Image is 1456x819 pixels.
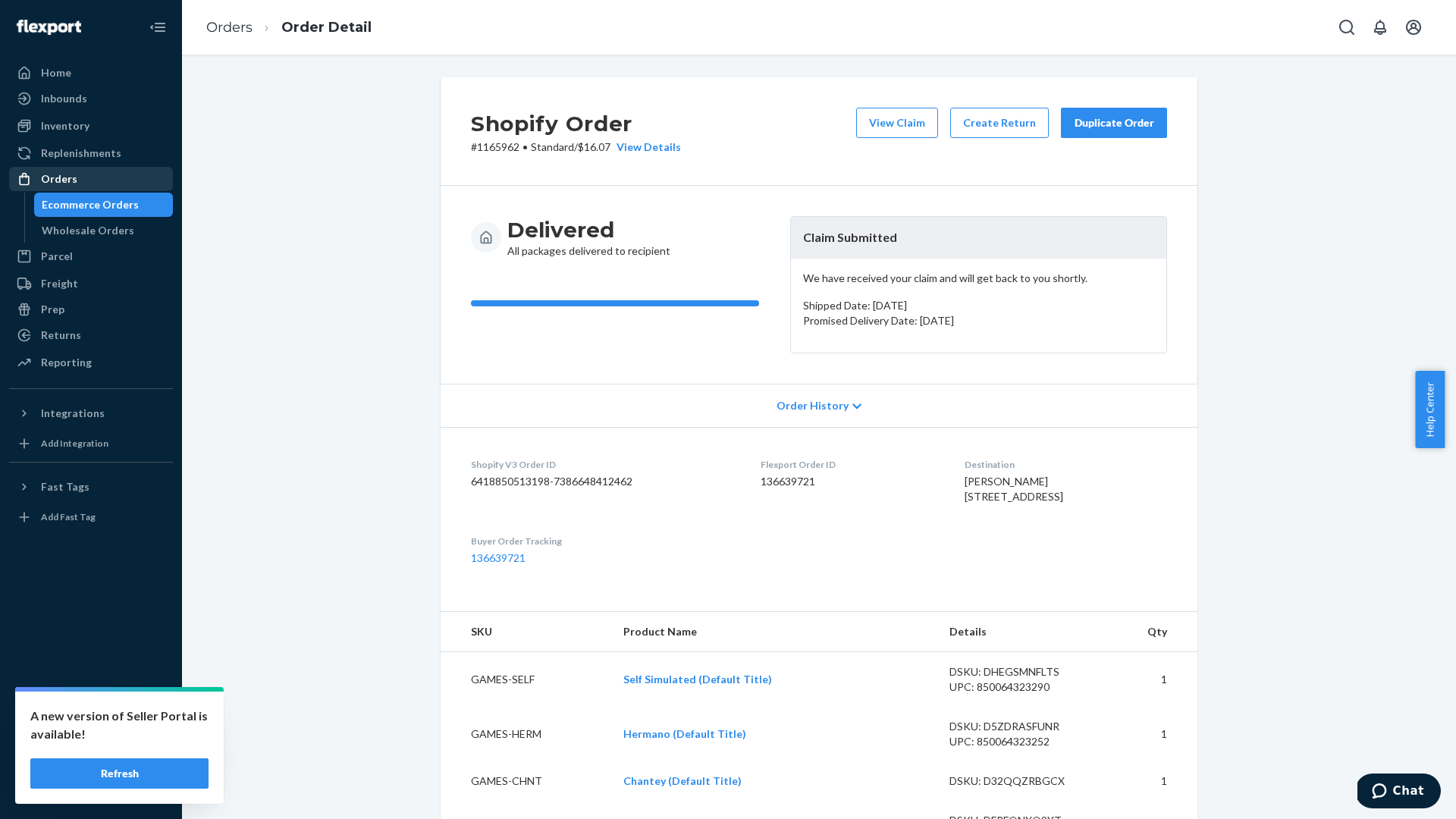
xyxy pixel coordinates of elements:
[41,276,78,291] div: Freight
[950,108,1049,138] button: Create Return
[1365,12,1395,42] button: Open notifications
[1415,371,1445,448] button: Help Center
[9,244,173,268] a: Parcel
[9,431,173,456] a: Add Integration
[803,271,1154,286] p: We have received your claim and will get back to you shortly.
[9,297,173,322] a: Prep
[471,535,736,548] dt: Buyer Order Tracking
[41,302,64,317] div: Prep
[206,19,253,36] a: Orders
[9,505,173,529] a: Add Fast Tag
[803,313,1154,328] p: Promised Delivery Date: [DATE]
[41,91,87,106] div: Inbounds
[441,707,611,761] td: GAMES-HERM
[623,727,746,740] a: Hermano (Default Title)
[9,725,173,749] button: Talk to Support
[30,758,209,789] button: Refresh
[41,406,105,421] div: Integrations
[41,328,81,343] div: Returns
[623,774,742,787] a: Chantey (Default Title)
[9,141,173,165] a: Replenishments
[41,249,73,264] div: Parcel
[41,479,89,494] div: Fast Tags
[791,217,1166,259] header: Claim Submitted
[1357,773,1441,811] iframe: Opens a widget where you can chat to one of our agents
[803,298,1154,313] p: Shipped Date: [DATE]
[1104,761,1197,801] td: 1
[471,551,526,564] a: 136639721
[41,65,71,80] div: Home
[471,108,681,140] h2: Shopify Order
[777,398,849,413] span: Order History
[965,458,1167,471] dt: Destination
[9,114,173,138] a: Inventory
[143,12,173,42] button: Close Navigation
[17,20,81,35] img: Flexport logo
[9,475,173,499] button: Fast Tags
[522,140,528,153] span: •
[1104,652,1197,708] td: 1
[9,699,173,723] a: Settings
[949,719,1092,734] div: DSKU: D5ZDRASFUNR
[856,108,938,138] button: View Claim
[42,223,134,238] div: Wholesale Orders
[937,612,1104,652] th: Details
[507,216,670,259] div: All packages delivered to recipient
[30,707,209,743] p: A new version of Seller Portal is available!
[9,323,173,347] a: Returns
[41,355,92,370] div: Reporting
[441,652,611,708] td: GAMES-SELF
[949,664,1092,679] div: DSKU: DHEGSMNFLTS
[611,612,937,652] th: Product Name
[9,401,173,425] button: Integrations
[41,171,77,187] div: Orders
[9,751,173,775] a: Help Center
[1074,115,1154,130] div: Duplicate Order
[9,86,173,111] a: Inbounds
[41,437,108,450] div: Add Integration
[1332,12,1362,42] button: Open Search Box
[9,777,173,801] button: Give Feedback
[1398,12,1429,42] button: Open account menu
[194,5,384,50] ol: breadcrumbs
[949,773,1092,789] div: DSKU: D32QQZRBGCX
[761,458,940,471] dt: Flexport Order ID
[949,679,1092,695] div: UPC: 850064323290
[281,19,372,36] a: Order Detail
[623,673,772,686] a: Self Simulated (Default Title)
[9,271,173,296] a: Freight
[1104,707,1197,761] td: 1
[471,140,681,155] p: # 1165962 / $16.07
[949,734,1092,749] div: UPC: 850064323252
[531,140,574,153] span: Standard
[471,458,736,471] dt: Shopify V3 Order ID
[1061,108,1167,138] button: Duplicate Order
[9,350,173,375] a: Reporting
[1104,612,1197,652] th: Qty
[761,474,940,489] dd: 136639721
[41,118,89,133] div: Inventory
[41,146,121,161] div: Replenishments
[9,61,173,85] a: Home
[34,193,174,217] a: Ecommerce Orders
[471,474,736,489] dd: 6418850513198-7386648412462
[965,475,1063,503] span: [PERSON_NAME] [STREET_ADDRESS]
[610,140,681,155] button: View Details
[441,761,611,801] td: GAMES-CHNT
[42,197,139,212] div: Ecommerce Orders
[34,218,174,243] a: Wholesale Orders
[9,167,173,191] a: Orders
[507,216,670,243] h3: Delivered
[441,612,611,652] th: SKU
[41,510,96,523] div: Add Fast Tag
